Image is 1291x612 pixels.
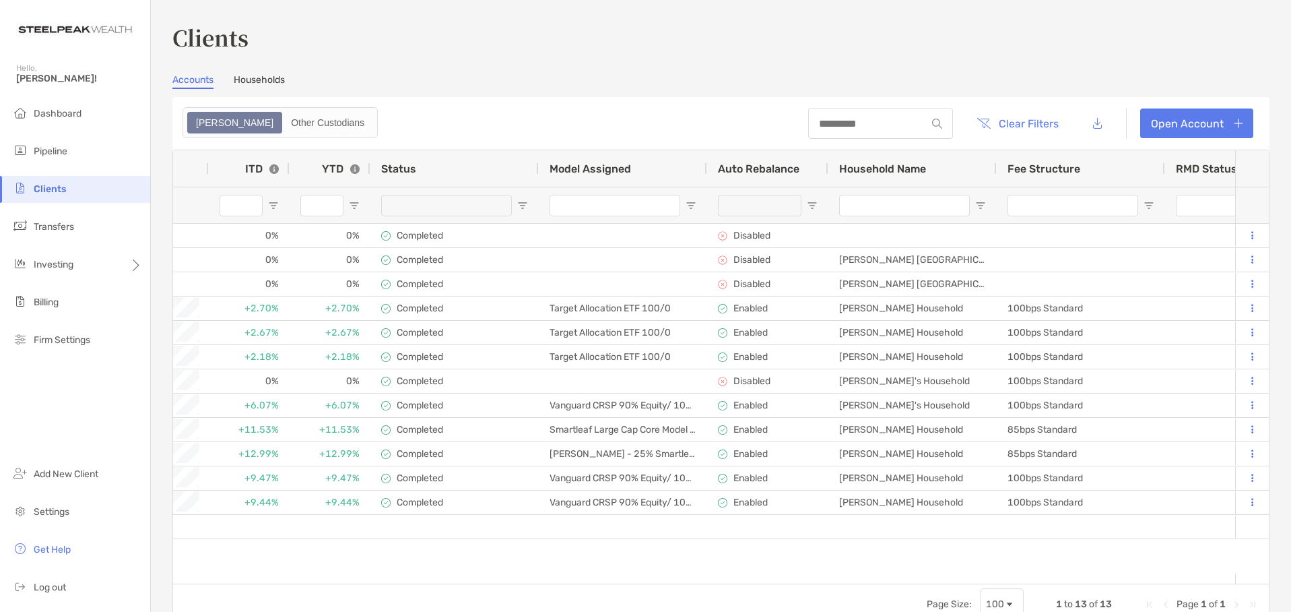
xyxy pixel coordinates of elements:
div: Page Size: [927,599,972,610]
img: pipeline icon [12,142,28,158]
img: complete icon [381,280,391,289]
button: Open Filter Menu [1144,200,1154,211]
span: 1 [1056,599,1062,610]
img: icon image [718,231,727,241]
p: Completed [397,303,443,314]
div: +12.99% [290,442,370,466]
div: +2.67% [209,321,290,344]
span: 1 [1220,599,1226,610]
img: icon image [718,450,727,459]
div: 0% [209,248,290,272]
div: [PERSON_NAME] Household [828,442,997,466]
p: Completed [397,400,443,411]
p: Disabled [733,254,770,266]
div: Next Page [1231,599,1242,610]
img: complete icon [381,328,391,338]
p: Completed [397,497,443,508]
img: add_new_client icon [12,465,28,481]
p: Completed [397,278,443,290]
h3: Clients [172,22,1269,53]
input: ITD Filter Input [220,195,263,216]
button: Open Filter Menu [349,200,360,211]
img: icon image [718,425,727,435]
span: of [1089,599,1098,610]
div: Other Custodians [284,113,372,132]
div: 100bps Standard [997,394,1165,417]
img: complete icon [381,474,391,483]
img: icon image [718,498,727,508]
div: 100bps Standard [997,491,1165,514]
img: input icon [932,119,942,129]
div: +9.44% [209,491,290,514]
img: get-help icon [12,541,28,557]
button: Open Filter Menu [517,200,528,211]
div: YTD [322,162,360,175]
div: +2.18% [209,345,290,369]
span: Auto Rebalance [718,162,799,175]
span: Household Name [839,162,926,175]
img: complete icon [381,498,391,508]
span: Dashboard [34,108,81,119]
div: [PERSON_NAME] Household [828,321,997,344]
img: dashboard icon [12,104,28,121]
img: firm-settings icon [12,331,28,347]
div: [PERSON_NAME]'s Household [828,394,997,417]
div: [PERSON_NAME] [GEOGRAPHIC_DATA] [PERSON_NAME]'s Household [828,272,997,296]
div: 100bps Standard [997,369,1165,393]
span: Add New Client [34,468,98,480]
img: logout icon [12,578,28,594]
div: +9.47% [209,466,290,490]
div: +11.53% [290,418,370,441]
div: Vanguard CRSP 90% Equity/ 10% Fixed Income Portfolio [539,491,707,514]
span: Settings [34,506,69,518]
button: Open Filter Menu [975,200,986,211]
button: Open Filter Menu [268,200,279,211]
div: 85bps Standard [997,442,1165,466]
div: Target Allocation ETF 100/0 [539,297,707,320]
input: Model Assigned Filter Input [550,195,680,216]
div: Zoe [189,113,281,132]
div: First Page [1144,599,1155,610]
p: Completed [397,424,443,435]
img: icon image [718,304,727,313]
div: +6.07% [209,394,290,417]
p: Enabled [733,351,768,363]
a: Households [234,74,285,89]
img: investing icon [12,255,28,272]
img: complete icon [381,304,391,313]
p: Completed [397,230,443,241]
p: Completed [397,375,443,387]
div: [PERSON_NAME] Household [828,345,997,369]
span: Billing [34,297,59,308]
button: Open Filter Menu [686,200,696,211]
div: Target Allocation ETF 100/0 [539,321,707,344]
p: Enabled [733,448,768,460]
img: icon image [718,474,727,483]
span: 13 [1100,599,1112,610]
span: Log out [34,582,66,593]
p: Disabled [733,278,770,290]
span: Fee Structure [1007,162,1080,175]
div: 0% [209,369,290,393]
div: +12.99% [209,442,290,466]
input: Household Name Filter Input [839,195,970,216]
div: [PERSON_NAME] Household [828,418,997,441]
a: Accounts [172,74,213,89]
span: 1 [1201,599,1207,610]
img: complete icon [381,450,391,459]
img: complete icon [381,425,391,435]
img: icon image [718,328,727,338]
a: Open Account [1140,109,1253,138]
span: Status [381,162,416,175]
div: [PERSON_NAME] Household [828,491,997,514]
img: complete icon [381,231,391,241]
span: Get Help [34,544,71,555]
img: clients icon [12,180,28,196]
div: 0% [209,224,290,247]
img: billing icon [12,293,28,309]
span: of [1209,599,1218,610]
input: Fee Structure Filter Input [1007,195,1138,216]
span: Pipeline [34,146,67,157]
p: Completed [397,254,443,266]
div: +11.53% [209,418,290,441]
